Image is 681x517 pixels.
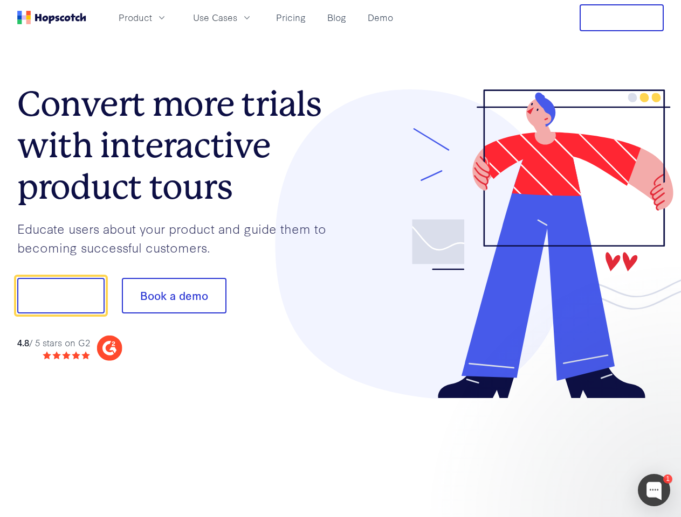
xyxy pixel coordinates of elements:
a: Blog [323,9,350,26]
a: Pricing [272,9,310,26]
div: 1 [663,474,672,484]
a: Demo [363,9,397,26]
button: Book a demo [122,278,226,313]
strong: 4.8 [17,336,29,348]
button: Free Trial [580,4,664,31]
button: Product [112,9,174,26]
h1: Convert more trials with interactive product tours [17,83,341,207]
div: / 5 stars on G2 [17,336,90,350]
span: Product [119,11,152,24]
a: Home [17,11,86,24]
span: Use Cases [193,11,237,24]
p: Educate users about your product and guide them to becoming successful customers. [17,219,341,256]
button: Show me! [17,278,105,313]
button: Use Cases [187,9,259,26]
